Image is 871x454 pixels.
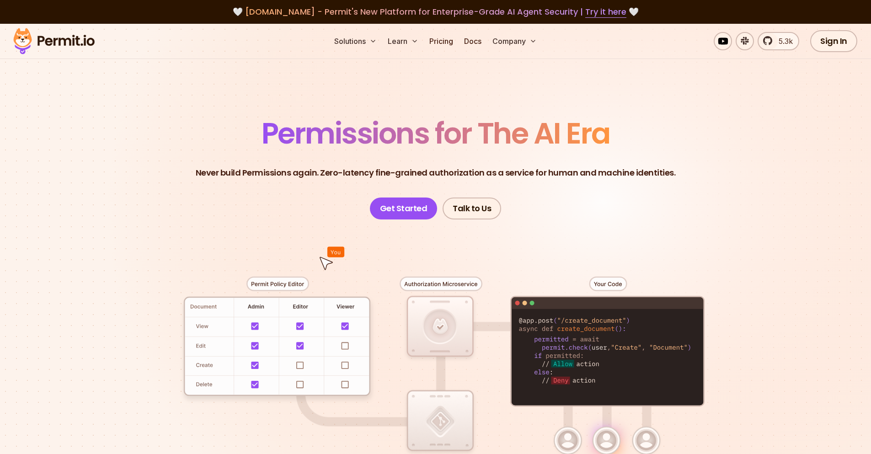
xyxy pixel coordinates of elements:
a: Docs [460,32,485,50]
button: Solutions [331,32,380,50]
a: Talk to Us [443,198,501,219]
button: Company [489,32,540,50]
a: Pricing [426,32,457,50]
a: 5.3k [758,32,799,50]
span: Permissions for The AI Era [262,113,610,154]
span: 5.3k [773,36,793,47]
button: Learn [384,32,422,50]
span: [DOMAIN_NAME] - Permit's New Platform for Enterprise-Grade AI Agent Security | [245,6,626,17]
p: Never build Permissions again. Zero-latency fine-grained authorization as a service for human and... [196,166,676,179]
a: Sign In [810,30,857,52]
img: Permit logo [9,26,99,57]
a: Get Started [370,198,438,219]
div: 🤍 🤍 [22,5,849,18]
a: Try it here [585,6,626,18]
